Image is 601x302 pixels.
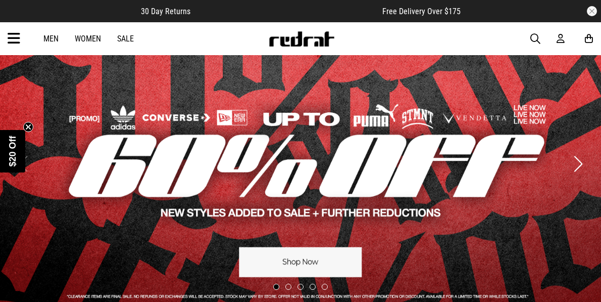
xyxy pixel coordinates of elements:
span: 30 Day Returns [141,7,190,16]
button: Next slide [571,153,585,175]
img: Redrat logo [268,31,335,47]
a: Men [43,34,59,44]
span: $20 Off [8,136,18,166]
button: Close teaser [23,122,33,132]
a: Sale [117,34,134,44]
a: Women [75,34,101,44]
span: Free Delivery Over $175 [382,7,461,16]
iframe: Customer reviews powered by Trustpilot [211,6,362,16]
